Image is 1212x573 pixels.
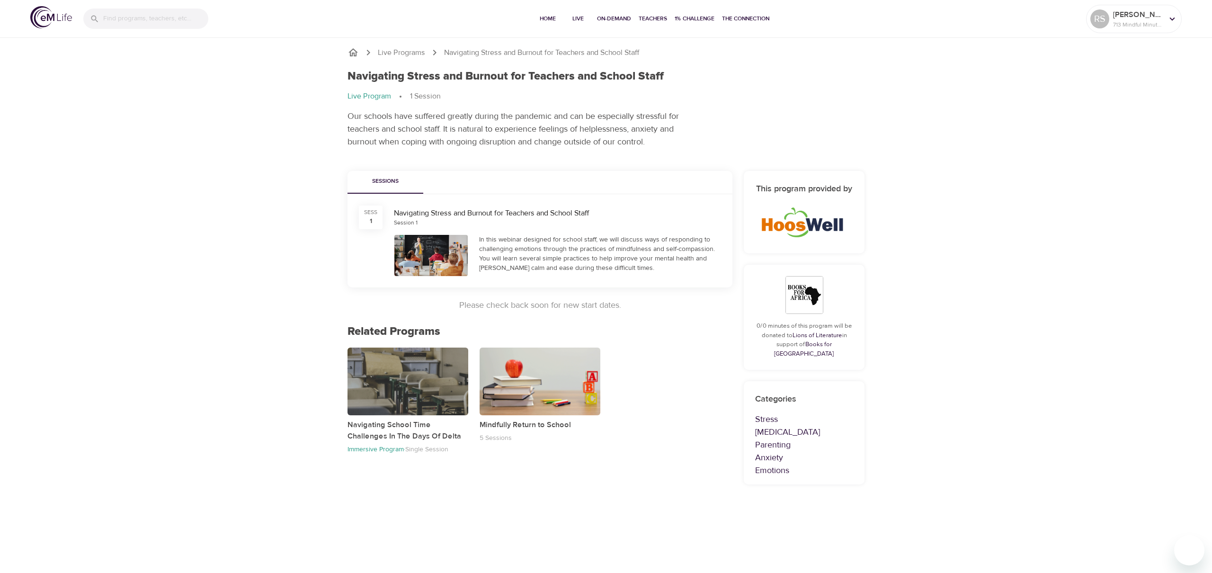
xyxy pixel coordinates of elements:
nav: breadcrumb [348,91,864,102]
p: Stress [755,413,853,426]
p: Related Programs [348,323,732,340]
p: Immersive Program · [348,445,405,454]
span: Sessions [353,177,418,187]
div: SESS [364,208,377,216]
img: HoosWell-Logo-2.19%20500X200%20px.png [760,204,849,239]
p: Anxiety [755,451,853,464]
p: 0/0 minutes of this program will be donated to in support of [755,322,853,358]
p: Navigating Stress and Burnout for Teachers and School Staff [444,47,639,58]
p: Our schools have suffered greatly during the pandemic and can be especially stressful for teacher... [348,110,703,148]
div: 1 [370,216,372,226]
span: Live [567,14,589,24]
div: Session 1 [394,219,418,227]
input: Find programs, teachers, etc... [103,9,208,29]
p: Single Session [405,445,448,454]
p: Emotions [755,464,853,477]
h6: This program provided by [755,182,853,196]
p: Live Program [348,91,391,102]
span: Home [536,14,559,24]
span: Teachers [639,14,667,24]
p: Please check back soon for new start dates. [348,299,732,312]
nav: breadcrumb [348,47,864,58]
p: 1 Session [410,91,440,102]
p: Parenting [755,439,853,451]
p: 713 Mindful Minutes [1113,20,1163,29]
a: Books for [GEOGRAPHIC_DATA] [774,340,834,358]
span: 1% Challenge [675,14,714,24]
div: In this webinar designed for school staff, we will discuss ways of responding to challenging emot... [479,235,722,273]
p: Mindfully Return to School [480,419,600,430]
p: [PERSON_NAME].[PERSON_NAME] [1113,9,1163,20]
div: RS [1090,9,1109,28]
div: Navigating Stress and Burnout for Teachers and School Staff [394,208,721,219]
span: The Connection [722,14,769,24]
a: Lions of Literature [793,331,842,339]
p: Navigating School Time Challenges In The Days Of Delta [348,419,468,442]
p: [MEDICAL_DATA] [755,426,853,439]
a: Live Programs [378,47,425,58]
h1: Navigating Stress and Burnout for Teachers and School Staff [348,70,664,83]
p: Categories [755,393,853,405]
span: On-Demand [597,14,631,24]
p: 5 Sessions [480,434,512,442]
img: logo [30,6,72,28]
iframe: Button to launch messaging window [1174,535,1204,565]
